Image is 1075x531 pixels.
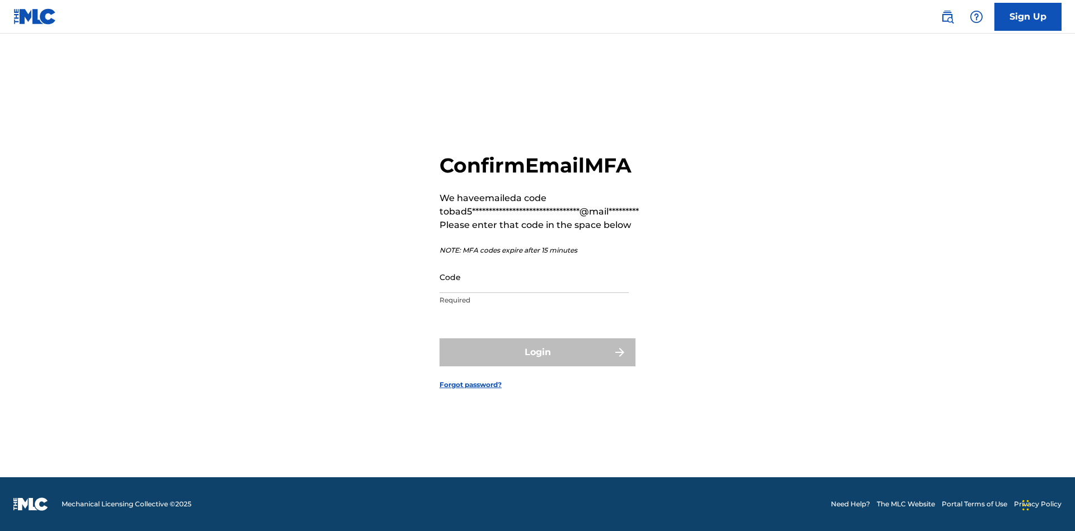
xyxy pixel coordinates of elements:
[440,380,502,390] a: Forgot password?
[13,497,48,511] img: logo
[941,10,954,24] img: search
[1019,477,1075,531] iframe: Chat Widget
[970,10,983,24] img: help
[942,499,1007,509] a: Portal Terms of Use
[440,218,639,232] p: Please enter that code in the space below
[1014,499,1062,509] a: Privacy Policy
[1022,488,1029,522] div: Drag
[440,153,639,178] h2: Confirm Email MFA
[831,499,870,509] a: Need Help?
[440,245,639,255] p: NOTE: MFA codes expire after 15 minutes
[440,295,629,305] p: Required
[936,6,959,28] a: Public Search
[62,499,191,509] span: Mechanical Licensing Collective © 2025
[994,3,1062,31] a: Sign Up
[965,6,988,28] div: Help
[877,499,935,509] a: The MLC Website
[13,8,57,25] img: MLC Logo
